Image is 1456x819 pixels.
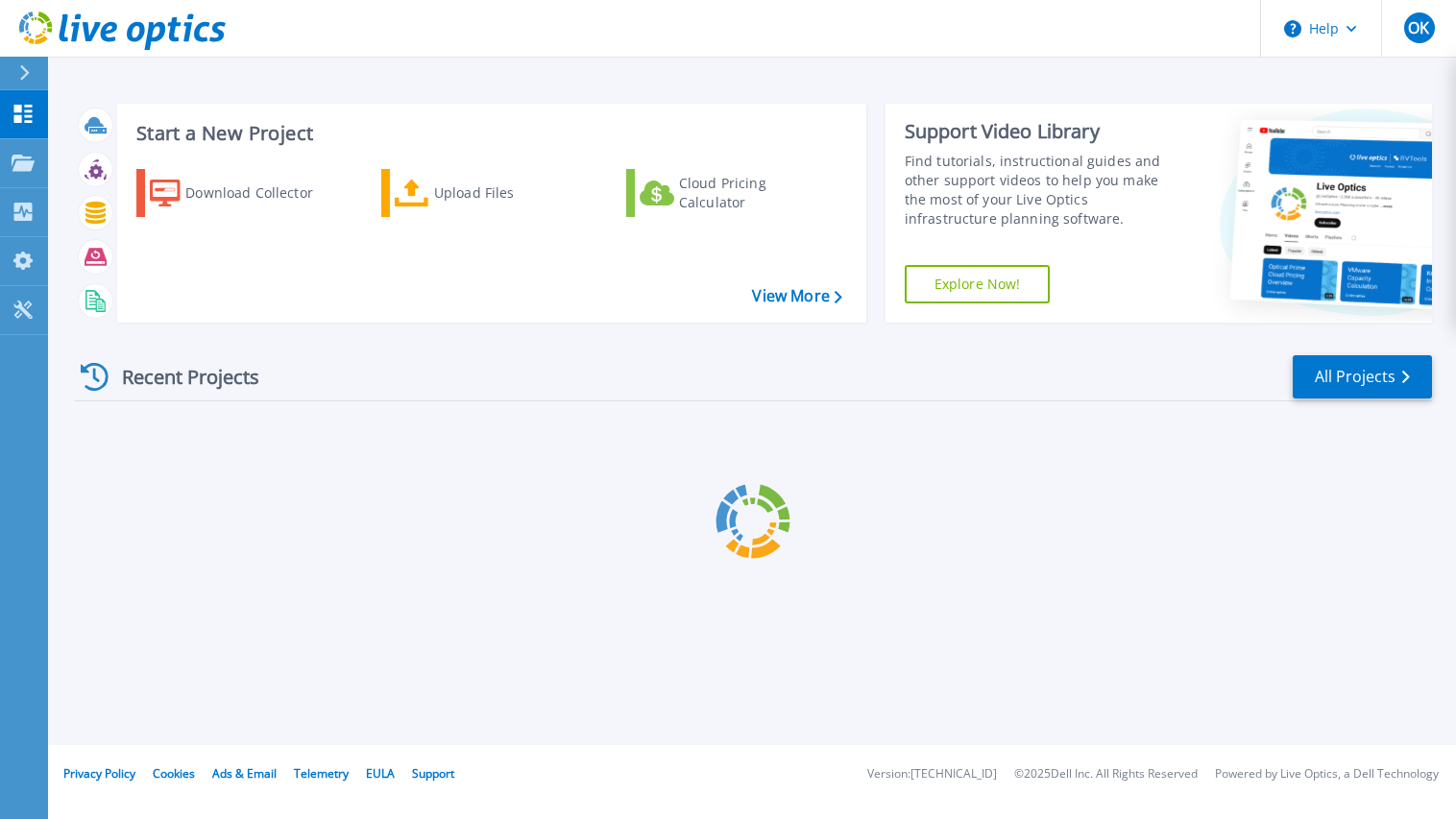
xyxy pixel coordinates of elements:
a: View More [752,287,841,305]
a: Cookies [153,765,195,782]
div: Recent Projects [74,353,285,400]
a: Upload Files [381,169,595,217]
a: Ads & Email [212,765,277,782]
a: Telemetry [294,765,349,782]
div: Upload Files [434,174,588,212]
a: Privacy Policy [63,765,135,782]
span: OK [1408,20,1429,36]
li: Powered by Live Optics, a Dell Technology [1215,768,1439,781]
a: All Projects [1293,355,1432,398]
a: Cloud Pricing Calculator [626,169,840,217]
a: Support [412,765,454,782]
li: © 2025 Dell Inc. All Rights Reserved [1014,768,1198,781]
div: Cloud Pricing Calculator [679,174,833,212]
a: EULA [366,765,395,782]
a: Explore Now! [905,265,1051,303]
h3: Start a New Project [136,123,841,144]
div: Support Video Library [905,119,1179,144]
li: Version: [TECHNICAL_ID] [867,768,997,781]
a: Download Collector [136,169,351,217]
div: Find tutorials, instructional guides and other support videos to help you make the most of your L... [905,152,1179,229]
div: Download Collector [185,174,339,212]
